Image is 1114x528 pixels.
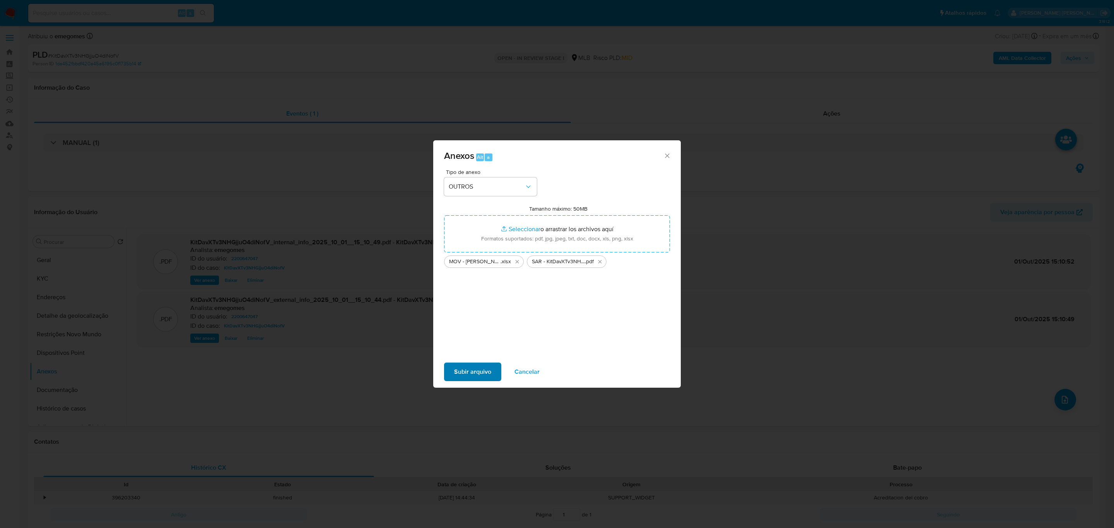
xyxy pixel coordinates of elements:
span: Cancelar [514,363,540,380]
ul: Archivos seleccionados [444,252,670,268]
span: Tipo de anexo [446,169,539,175]
span: Subir arquivo [454,363,491,380]
button: Cerrar [663,152,670,159]
span: OUTROS [449,183,525,191]
span: MOV - [PERSON_NAME] DOS [PERSON_NAME] 43699759806 [449,258,501,266]
span: .pdf [585,258,594,266]
label: Tamanho máximo: 50MB [529,205,588,212]
span: Alt [477,153,483,161]
span: .xlsx [501,258,511,266]
span: Anexos [444,149,474,162]
button: OUTROS [444,177,537,196]
span: a [487,153,490,161]
button: Cancelar [504,363,550,381]
button: Subir arquivo [444,363,501,381]
button: Eliminar SAR - KitDavXTv3NHGjjuO4diNofV - CNPJ 41402329000166 - ANDRE LUIZ DOS SANTOS CARMO 43699... [595,257,605,266]
span: SAR - KitDavXTv3NHGjjuO4diNofV - CNPJ 41402329000166 - [PERSON_NAME] DOS [PERSON_NAME] 43699759806 [532,258,585,266]
button: Eliminar MOV - ANDRE LUIZ DOS SANTOS CARMO 43699759806.xlsx [513,257,522,266]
